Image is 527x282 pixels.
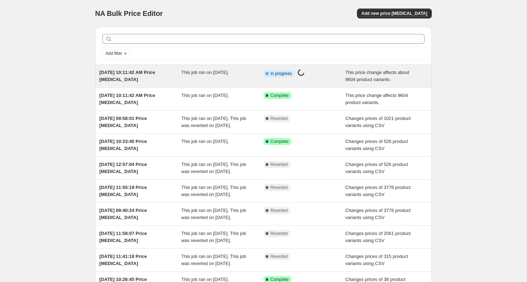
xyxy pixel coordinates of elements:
span: This job ran on [DATE]. This job was reverted on [DATE]. [181,208,246,220]
button: Add filter [102,49,131,58]
span: This job ran on [DATE]. [181,139,229,144]
span: Reverted [271,208,288,213]
span: Reverted [271,185,288,190]
span: Changes prices of 2061 product variants using CSV [345,231,410,243]
span: This price change affects about 9604 product variants. [345,70,409,82]
span: This job ran on [DATE]. This job was reverted on [DATE]. [181,185,246,197]
span: Reverted [271,254,288,259]
span: This job ran on [DATE]. [181,70,229,75]
span: This job ran on [DATE]. This job was reverted on [DATE]. [181,116,246,128]
span: [DATE] 10:11:42 AM Price [MEDICAL_DATA] [100,70,155,82]
span: This job ran on [DATE]. This job was reverted on [DATE]. [181,254,246,266]
span: In progress [271,71,292,76]
span: Reverted [271,162,288,167]
span: This job ran on [DATE]. [181,277,229,282]
span: Changes prices of 526 product variants using CSV [345,162,408,174]
span: [DATE] 12:57:04 Price [MEDICAL_DATA] [100,162,147,174]
span: Complete [271,93,289,98]
span: Changes prices of 3776 product variants using CSV [345,185,410,197]
span: [DATE] 09:40:24 Price [MEDICAL_DATA] [100,208,147,220]
span: Changes prices of 1021 product variants using CSV [345,116,410,128]
span: NA Bulk Price Editor [95,10,163,17]
span: Add filter [106,51,122,56]
span: Changes prices of 3776 product variants using CSV [345,208,410,220]
span: This job ran on [DATE]. This job was reverted on [DATE]. [181,231,246,243]
span: This price change affects 9604 product variants. [345,93,408,105]
span: Changes prices of 315 product variants using CSV [345,254,408,266]
span: Complete [271,139,289,144]
span: Reverted [271,231,288,236]
span: [DATE] 10:11:42 AM Price [MEDICAL_DATA] [100,93,155,105]
span: [DATE] 11:58:07 Price [MEDICAL_DATA] [100,231,147,243]
span: This job ran on [DATE]. [181,93,229,98]
span: [DATE] 11:55:19 Price [MEDICAL_DATA] [100,185,147,197]
span: [DATE] 11:41:18 Price [MEDICAL_DATA] [100,254,147,266]
button: Add new price [MEDICAL_DATA] [357,8,431,18]
span: [DATE] 09:58:01 Price [MEDICAL_DATA] [100,116,147,128]
span: Changes prices of 526 product variants using CSV [345,139,408,151]
span: Reverted [271,116,288,121]
span: This job ran on [DATE]. This job was reverted on [DATE]. [181,162,246,174]
span: Add new price [MEDICAL_DATA] [361,11,427,16]
span: [DATE] 10:23:40 Price [MEDICAL_DATA] [100,139,147,151]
